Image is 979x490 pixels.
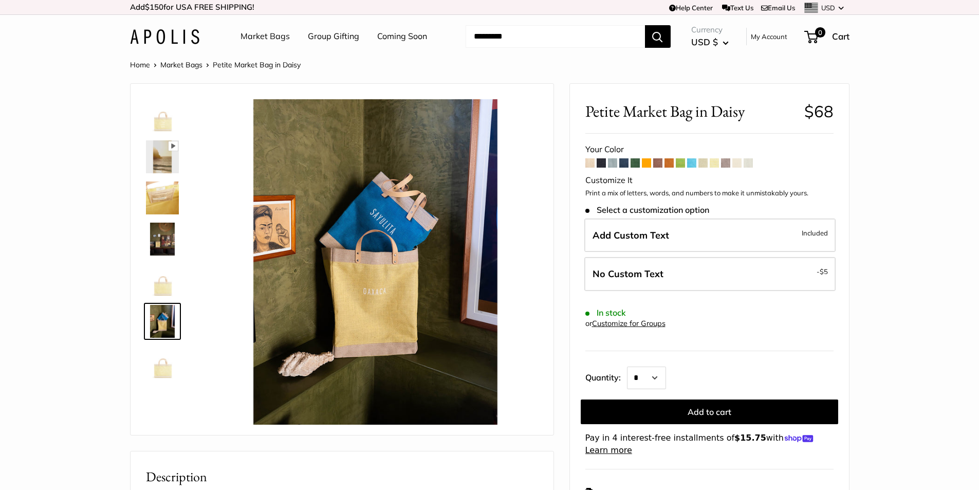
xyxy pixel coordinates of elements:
button: Add to cart [581,400,838,424]
nav: Breadcrumb [130,58,301,71]
span: Petite Market Bag in Daisy [213,60,301,69]
span: $150 [145,2,163,12]
div: or [585,317,666,331]
img: Petite Market Bag in Daisy [146,182,179,214]
span: Included [802,227,828,239]
img: Apolis [130,29,199,44]
span: USD $ [691,37,718,47]
div: Customize It [585,173,834,188]
a: Customize for Groups [592,319,666,328]
span: Cart [832,31,849,42]
img: Petite Market Bag in Daisy [146,140,179,173]
span: Select a customization option [585,205,709,215]
a: Petite Market Bag in Daisy [144,344,181,381]
img: Petite Market Bag in Daisy [212,99,538,425]
a: Market Bags [241,29,290,44]
span: $5 [820,267,828,276]
span: Petite Market Bag in Daisy [585,102,797,121]
span: Currency [691,23,729,37]
img: Petite Market Bag in Daisy [146,305,179,338]
span: USD [821,4,835,12]
a: Market Bags [160,60,202,69]
span: - [817,265,828,278]
span: In stock [585,308,626,318]
a: Group Gifting [308,29,359,44]
span: $68 [804,101,834,121]
a: Coming Soon [377,29,427,44]
img: Petite Market Bag in Daisy [146,99,179,132]
a: Petite Market Bag in Daisy [144,138,181,175]
input: Search... [466,25,645,48]
a: 0 Cart [805,28,849,45]
span: 0 [815,27,825,38]
span: Add Custom Text [593,229,669,241]
a: Home [130,60,150,69]
img: Petite Market Bag in Daisy [146,346,179,379]
a: My Account [751,30,787,43]
label: Add Custom Text [584,219,836,252]
a: Petite Market Bag in Daisy [144,303,181,340]
a: Petite Market Bag in Daisy [144,221,181,258]
h2: Description [146,467,538,487]
a: Text Us [722,4,753,12]
button: USD $ [691,34,729,50]
a: Petite Market Bag in Daisy [144,179,181,216]
span: No Custom Text [593,268,663,280]
a: Email Us [761,4,795,12]
div: Your Color [585,142,834,157]
a: Petite Market Bag in Daisy [144,97,181,134]
label: Quantity: [585,364,627,389]
p: Print a mix of letters, words, and numbers to make it unmistakably yours. [585,188,834,198]
img: Petite Market Bag in Daisy [146,223,179,256]
label: Leave Blank [584,257,836,291]
a: Help Center [669,4,713,12]
a: Petite Market Bag in Daisy [144,262,181,299]
img: Petite Market Bag in Daisy [146,264,179,297]
button: Search [645,25,671,48]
